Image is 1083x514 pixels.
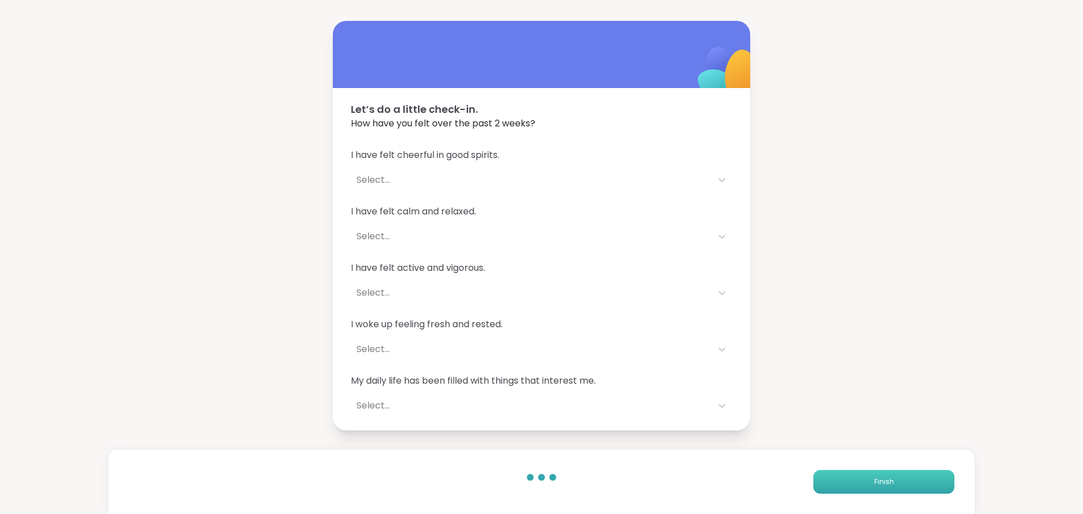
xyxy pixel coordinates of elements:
span: I have felt active and vigorous. [351,261,732,275]
div: Select... [356,342,706,356]
span: I have felt calm and relaxed. [351,205,732,218]
span: How have you felt over the past 2 weeks? [351,117,732,130]
div: Select... [356,286,706,300]
span: I woke up feeling fresh and rested. [351,318,732,331]
div: Select... [356,399,706,412]
span: Finish [874,477,894,487]
div: Select... [356,230,706,243]
span: My daily life has been filled with things that interest me. [351,374,732,388]
button: Finish [813,470,954,494]
img: ShareWell Logomark [671,17,783,130]
span: Let’s do a little check-in. [351,102,732,117]
div: Select... [356,173,706,187]
span: I have felt cheerful in good spirits. [351,148,732,162]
